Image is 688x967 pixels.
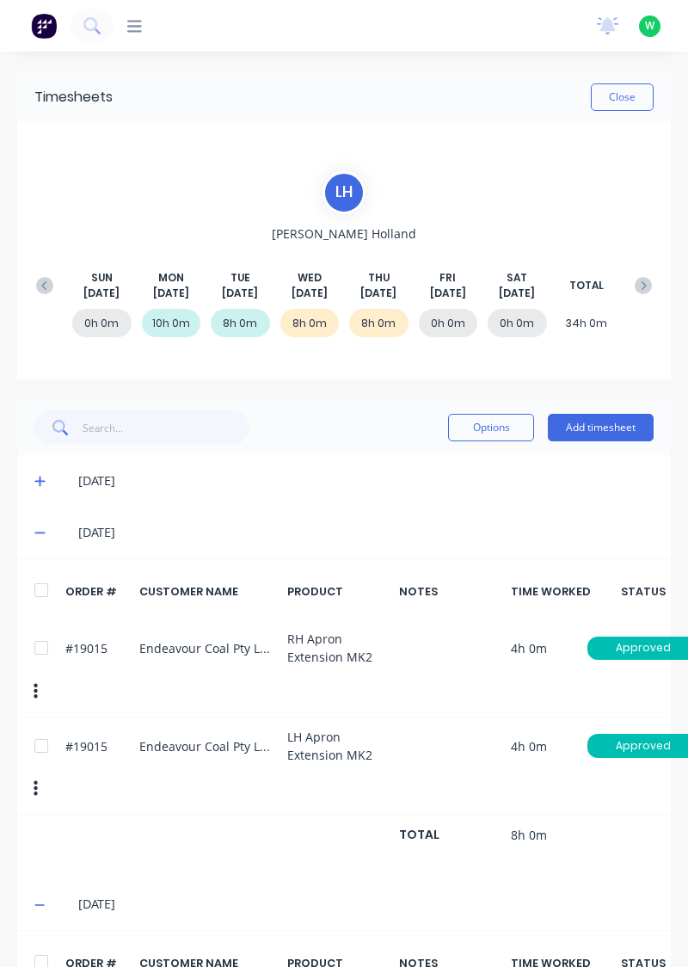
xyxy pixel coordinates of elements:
button: Options [448,414,534,441]
span: [DATE] [360,286,396,301]
span: [DATE] [499,286,535,301]
div: L H [322,171,365,214]
div: [DATE] [78,523,654,542]
span: TUE [230,270,250,286]
div: TIME WORKED [511,583,623,600]
div: Timesheets [34,87,113,108]
div: 0h 0m [72,309,132,337]
input: Search... [83,410,250,445]
div: STATUS [632,583,654,600]
div: 8h 0m [349,309,408,337]
div: [DATE] [78,471,654,490]
span: [DATE] [222,286,258,301]
div: 8h 0m [211,309,270,337]
div: [DATE] [78,895,654,914]
span: W [645,18,654,34]
span: [DATE] [292,286,328,301]
div: 34h 0m [557,309,617,337]
div: 10h 0m [142,309,201,337]
span: WED [298,270,322,286]
span: MON [158,270,184,286]
span: THU [368,270,390,286]
span: [DATE] [430,286,466,301]
span: [DATE] [83,286,120,301]
div: NOTES [399,583,501,600]
span: FRI [439,270,456,286]
span: SAT [507,270,527,286]
span: SUN [91,270,113,286]
button: Close [591,83,654,111]
div: CUSTOMER NAME [139,583,277,600]
span: TOTAL [569,278,604,293]
div: 8h 0m [280,309,340,337]
button: Add timesheet [548,414,654,441]
img: Factory [31,13,57,39]
div: ORDER # [65,583,130,600]
span: [PERSON_NAME] Holland [272,225,416,243]
div: 0h 0m [419,309,478,337]
div: 0h 0m [488,309,547,337]
div: PRODUCT [287,583,390,600]
span: [DATE] [153,286,189,301]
